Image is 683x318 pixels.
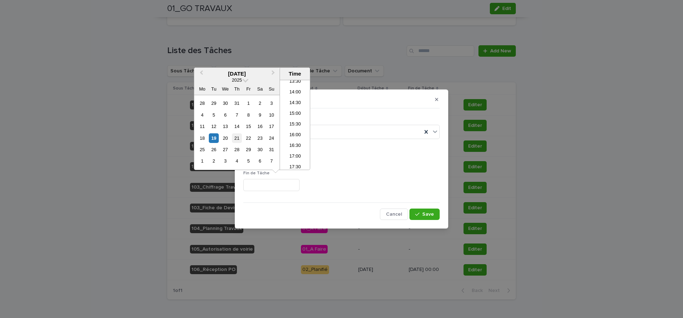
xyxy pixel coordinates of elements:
div: Choose Monday, 18 August 2025 [197,133,207,143]
div: Time [282,71,308,77]
li: 15:00 [280,109,310,119]
div: Choose Tuesday, 5 August 2025 [209,110,218,120]
div: Choose Friday, 15 August 2025 [244,122,253,131]
div: Choose Tuesday, 29 July 2025 [209,98,218,108]
div: Choose Tuesday, 12 August 2025 [209,122,218,131]
div: Choose Thursday, 7 August 2025 [232,110,242,120]
div: Tu [209,84,218,94]
div: Choose Friday, 1 August 2025 [244,98,253,108]
div: Choose Thursday, 28 August 2025 [232,145,242,154]
li: 13:30 [280,77,310,87]
div: Choose Thursday, 31 July 2025 [232,98,242,108]
div: Choose Wednesday, 6 August 2025 [221,110,230,120]
div: month 2025-08 [196,97,277,167]
li: 17:30 [280,162,310,173]
div: Choose Wednesday, 20 August 2025 [221,133,230,143]
div: Choose Saturday, 2 August 2025 [255,98,265,108]
li: 16:30 [280,141,310,152]
div: Su [267,84,276,94]
li: 17:00 [280,152,310,162]
li: 14:30 [280,98,310,109]
div: Choose Thursday, 21 August 2025 [232,133,242,143]
div: Choose Sunday, 24 August 2025 [267,133,276,143]
div: Choose Wednesday, 27 August 2025 [221,145,230,154]
div: Choose Saturday, 23 August 2025 [255,133,265,143]
div: Choose Thursday, 14 August 2025 [232,122,242,131]
div: Choose Wednesday, 3 September 2025 [221,156,230,166]
div: Choose Sunday, 10 August 2025 [267,110,276,120]
div: [DATE] [194,71,280,77]
div: Th [232,84,242,94]
div: We [221,84,230,94]
div: Choose Thursday, 4 September 2025 [232,156,242,166]
div: Choose Monday, 28 July 2025 [197,98,207,108]
div: Choose Monday, 11 August 2025 [197,122,207,131]
div: Choose Tuesday, 19 August 2025 [209,133,218,143]
button: Save [409,209,440,220]
li: 15:30 [280,119,310,130]
div: Choose Saturday, 6 September 2025 [255,156,265,166]
div: Choose Friday, 29 August 2025 [244,145,253,154]
div: Choose Monday, 25 August 2025 [197,145,207,154]
div: Choose Sunday, 17 August 2025 [267,122,276,131]
div: Choose Friday, 22 August 2025 [244,133,253,143]
span: 2025 [232,77,242,83]
span: Cancel [386,212,402,217]
div: Choose Friday, 5 September 2025 [244,156,253,166]
div: Sa [255,84,265,94]
button: Next Month [268,68,280,80]
div: Choose Tuesday, 2 September 2025 [209,156,218,166]
div: Choose Monday, 1 September 2025 [197,156,207,166]
div: Choose Tuesday, 26 August 2025 [209,145,218,154]
div: Choose Sunday, 7 September 2025 [267,156,276,166]
li: 14:00 [280,87,310,98]
div: Choose Wednesday, 30 July 2025 [221,98,230,108]
li: 16:00 [280,130,310,141]
div: Choose Monday, 4 August 2025 [197,110,207,120]
div: Choose Sunday, 31 August 2025 [267,145,276,154]
div: Choose Friday, 8 August 2025 [244,110,253,120]
div: Choose Saturday, 16 August 2025 [255,122,265,131]
div: Choose Sunday, 3 August 2025 [267,98,276,108]
div: Choose Saturday, 9 August 2025 [255,110,265,120]
div: Choose Wednesday, 13 August 2025 [221,122,230,131]
div: Fr [244,84,253,94]
button: Cancel [380,209,408,220]
div: Mo [197,84,207,94]
span: Save [422,212,434,217]
button: Previous Month [195,68,206,80]
div: Choose Saturday, 30 August 2025 [255,145,265,154]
